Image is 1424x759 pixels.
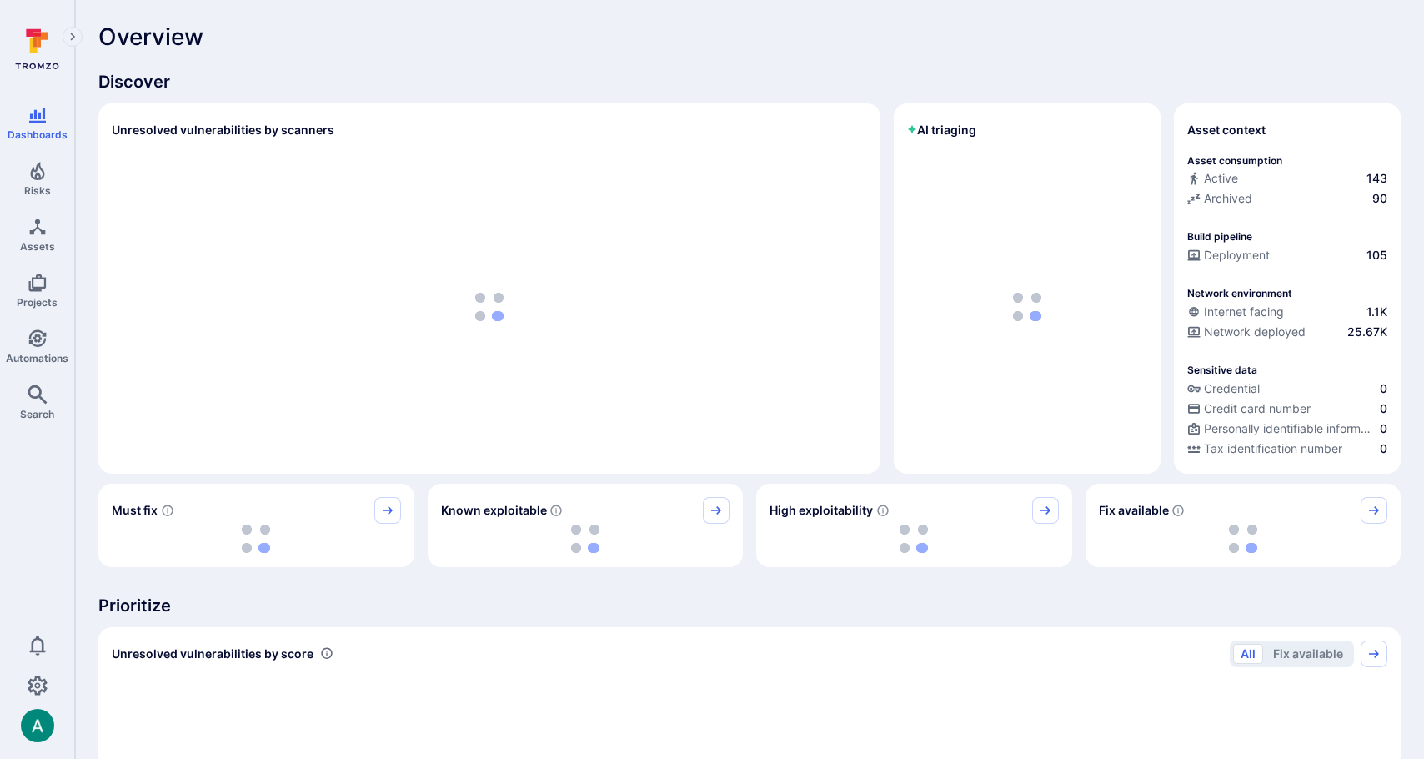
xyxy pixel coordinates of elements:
[1187,190,1387,210] div: Code repository is archived
[1366,170,1387,187] span: 143
[770,524,1059,554] div: loading spinner
[1204,170,1238,187] span: Active
[1187,324,1387,340] a: Network deployed25.67K
[1372,190,1387,207] span: 90
[1204,440,1342,457] span: Tax identification number
[1366,304,1387,320] span: 1.1K
[17,296,58,309] span: Projects
[770,502,873,519] span: High exploitability
[1187,440,1387,457] a: Tax identification number0
[907,122,976,138] h2: AI triaging
[475,293,504,321] img: Loading...
[1187,420,1387,440] div: Evidence indicative of processing personally identifiable information
[1187,190,1387,207] a: Archived90
[1187,400,1387,417] a: Credit card number0
[1380,380,1387,397] span: 0
[1233,644,1263,664] button: All
[1204,380,1260,397] span: Credential
[161,504,174,517] svg: Risk score >=40 , missed SLA
[1187,170,1387,190] div: Commits seen in the last 180 days
[1187,170,1238,187] div: Active
[1187,380,1387,397] a: Credential0
[1347,324,1387,340] span: 25.67K
[1187,230,1252,243] p: Build pipeline
[1204,420,1376,437] span: Personally identifiable information (PII)
[1204,247,1270,264] span: Deployment
[1187,122,1266,138] span: Asset context
[98,484,414,567] div: Must fix
[1187,440,1342,457] div: Tax identification number
[1187,304,1284,320] div: Internet facing
[98,23,203,50] span: Overview
[242,525,270,553] img: Loading...
[1187,304,1387,324] div: Evidence that an asset is internet facing
[1380,400,1387,417] span: 0
[1187,154,1282,167] p: Asset consumption
[1187,170,1387,187] a: Active143
[907,153,1147,460] div: loading spinner
[1187,287,1292,299] p: Network environment
[6,352,68,364] span: Automations
[20,240,55,253] span: Assets
[1187,247,1387,267] div: Configured deployment pipeline
[1380,440,1387,457] span: 0
[112,122,334,138] h2: Unresolved vulnerabilities by scanners
[1366,247,1387,264] span: 105
[21,709,54,742] img: ACg8ocLSa5mPYBaXNx3eFu_EmspyJX0laNWN7cXOFirfQ7srZveEpg=s96-c
[549,504,563,517] svg: Confirmed exploitable by KEV
[98,594,1401,617] span: Prioritize
[1187,247,1387,264] a: Deployment105
[112,502,158,519] span: Must fix
[1187,304,1387,320] a: Internet facing1.1K
[900,525,928,553] img: Loading...
[428,484,744,567] div: Known exploitable
[1187,190,1252,207] div: Archived
[24,184,51,197] span: Risks
[67,30,78,44] i: Expand navigation menu
[1099,524,1388,554] div: loading spinner
[1266,644,1351,664] button: Fix available
[1187,364,1257,376] p: Sensitive data
[1013,293,1041,321] img: Loading...
[1187,324,1306,340] div: Network deployed
[1171,504,1185,517] svg: Vulnerabilities with fix available
[1187,247,1270,264] div: Deployment
[63,27,83,47] button: Expand navigation menu
[1187,380,1387,400] div: Evidence indicative of handling user or service credentials
[21,709,54,742] div: Arjan Dehar
[1187,440,1387,460] div: Evidence indicative of processing tax identification numbers
[441,524,730,554] div: loading spinner
[8,128,68,141] span: Dashboards
[112,153,867,460] div: loading spinner
[320,645,333,662] div: Number of vulnerabilities in status 'Open' 'Triaged' and 'In process' grouped by score
[1187,420,1387,437] a: Personally identifiable information (PII)0
[1204,190,1252,207] span: Archived
[756,484,1072,567] div: High exploitability
[876,504,890,517] svg: EPSS score ≥ 0.7
[1086,484,1401,567] div: Fix available
[112,646,313,662] span: Unresolved vulnerabilities by score
[441,502,547,519] span: Known exploitable
[1204,324,1306,340] span: Network deployed
[571,525,599,553] img: Loading...
[1099,502,1169,519] span: Fix available
[1204,400,1311,417] span: Credit card number
[1204,304,1284,320] span: Internet facing
[1187,400,1387,420] div: Evidence indicative of processing credit card numbers
[20,408,54,420] span: Search
[1187,324,1387,344] div: Evidence that the asset is packaged and deployed somewhere
[1380,420,1387,437] span: 0
[1187,420,1376,437] div: Personally identifiable information (PII)
[1187,400,1311,417] div: Credit card number
[1229,525,1257,553] img: Loading...
[98,70,1401,93] span: Discover
[112,524,401,554] div: loading spinner
[1187,380,1260,397] div: Credential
